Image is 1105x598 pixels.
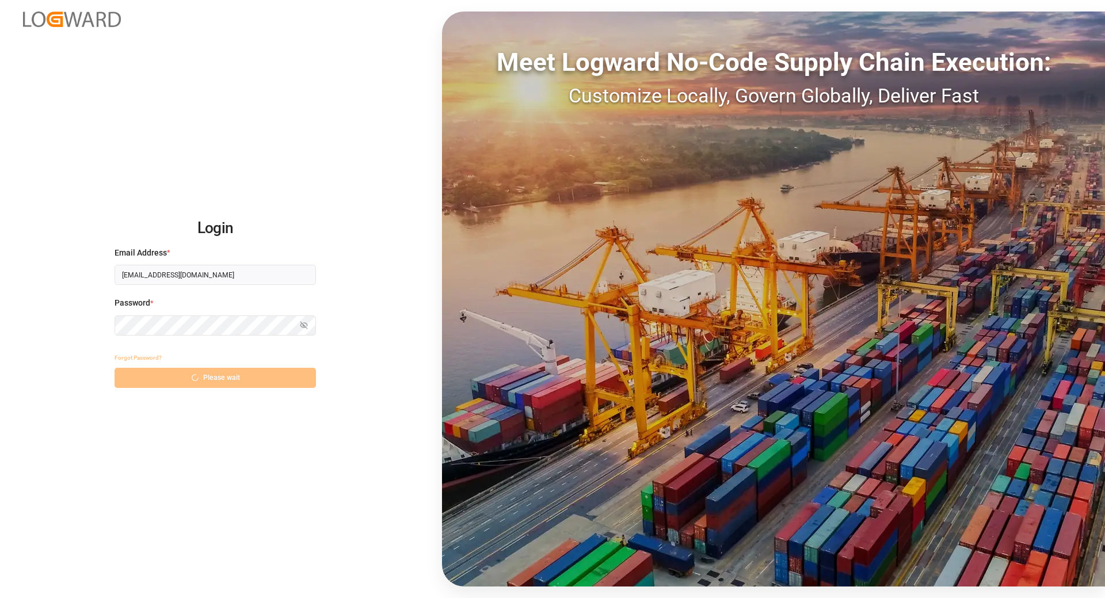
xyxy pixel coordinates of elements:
[115,297,150,309] span: Password
[442,81,1105,111] div: Customize Locally, Govern Globally, Deliver Fast
[442,43,1105,81] div: Meet Logward No-Code Supply Chain Execution:
[115,210,316,247] h2: Login
[23,12,121,27] img: Logward_new_orange.png
[115,265,316,285] input: Enter your email
[115,247,167,259] span: Email Address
